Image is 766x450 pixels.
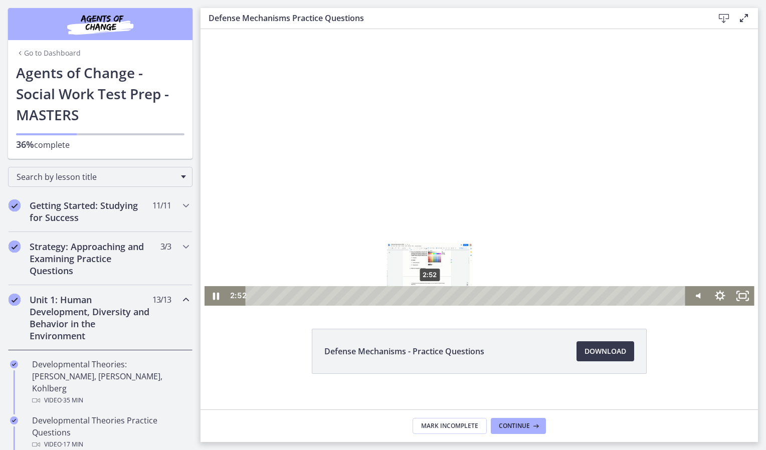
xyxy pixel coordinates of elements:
span: Search by lesson title [17,171,176,182]
i: Completed [10,416,18,424]
a: Go to Dashboard [16,48,81,58]
h2: Getting Started: Studying for Success [30,199,152,223]
i: Completed [9,294,21,306]
div: Developmental Theories: [PERSON_NAME], [PERSON_NAME], Kohlberg [32,358,188,406]
p: complete [16,138,184,151]
button: Mark Incomplete [413,418,487,434]
button: Continue [491,418,546,434]
span: 36% [16,138,34,150]
button: Fullscreen [531,257,554,277]
div: Search by lesson title [8,167,193,187]
h1: Agents of Change - Social Work Test Prep - MASTERS [16,62,184,125]
button: Mute [485,257,508,277]
i: Completed [9,199,21,211]
h2: Unit 1: Human Development, Diversity and Behavior in the Environment [30,294,152,342]
h3: Defense Mechanisms Practice Questions [209,12,698,24]
i: Completed [9,241,21,253]
div: Video [32,394,188,406]
span: · 35 min [62,394,83,406]
span: 13 / 13 [152,294,171,306]
a: Download [577,341,634,361]
span: Mark Incomplete [421,422,478,430]
img: Agents of Change [40,12,160,36]
h2: Strategy: Approaching and Examining Practice Questions [30,241,152,277]
span: Continue [499,422,530,430]
span: Defense Mechanisms - Practice Questions [324,345,484,357]
i: Completed [10,360,18,368]
span: Download [585,345,626,357]
span: 3 / 3 [160,241,171,253]
iframe: Video Lesson [201,29,758,306]
button: Show settings menu [508,257,531,277]
span: 11 / 11 [152,199,171,211]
